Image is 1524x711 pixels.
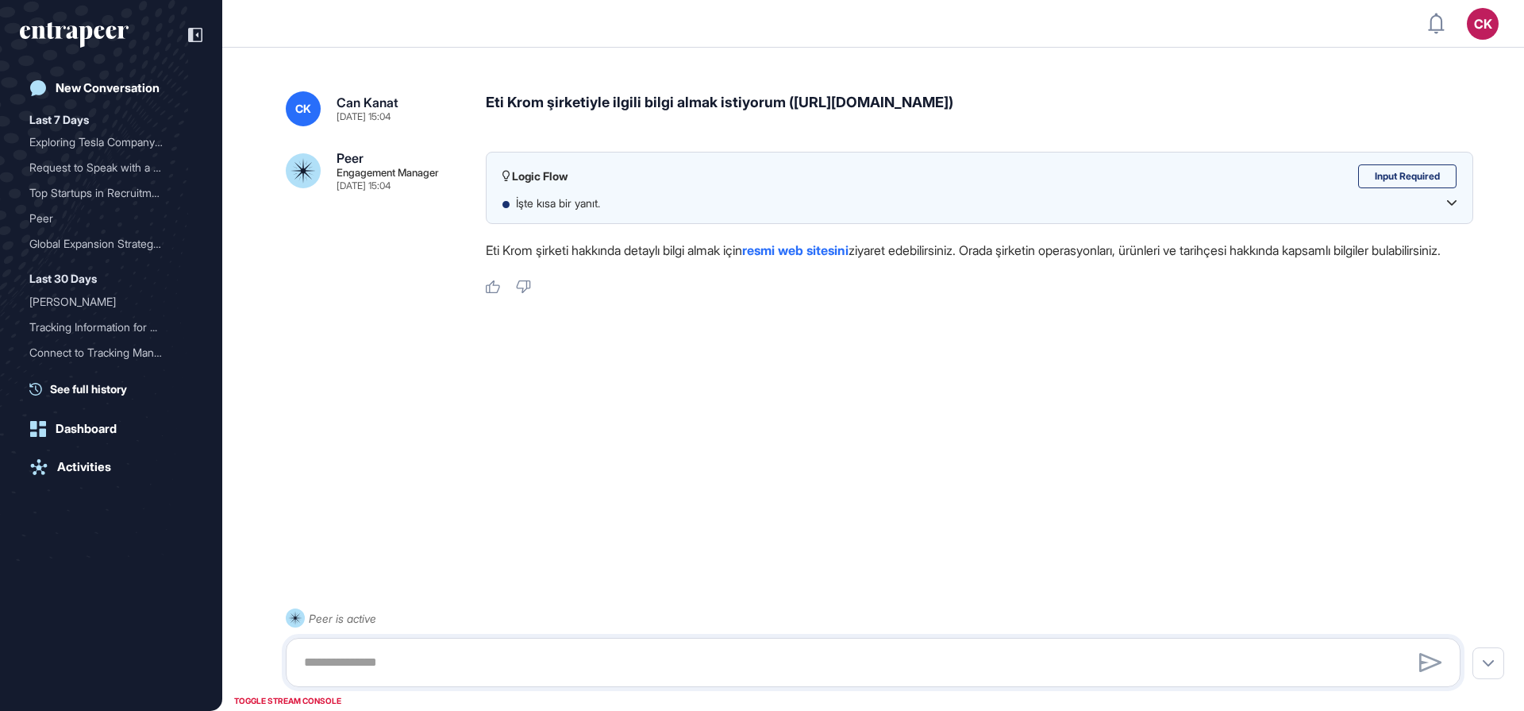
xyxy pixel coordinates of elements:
[29,129,180,155] div: Exploring Tesla Company P...
[309,609,376,628] div: Peer is active
[29,315,180,340] div: Tracking Information for ...
[486,91,1473,126] div: Eti Krom şirketiyle ilgili bilgi almak istiyorum ([URL][DOMAIN_NAME])
[516,195,616,211] p: İşte kısa bir yanıt.
[230,691,345,711] div: TOGGLE STREAM CONSOLE
[29,180,193,206] div: Top Startups in Recruitment Technology
[1467,8,1499,40] button: CK
[57,460,111,474] div: Activities
[29,206,180,231] div: Peer
[337,181,391,191] div: [DATE] 15:04
[56,422,117,436] div: Dashboard
[29,206,193,231] div: Peer
[486,240,1473,261] p: Eti Krom şirketi hakkında detaylı bilgi almak için ziyaret edebilirsiniz. Orada şirketin operasyo...
[337,96,398,109] div: Can Kanat
[1358,164,1457,188] div: Input Required
[742,242,849,258] a: resmi web sitesini
[29,129,193,155] div: Exploring Tesla Company Profile
[29,289,193,315] div: Tracy
[29,315,193,340] div: Tracking Information for Vercel
[29,340,193,365] div: Connect to Tracking Manager
[50,381,127,397] span: See full history
[29,365,193,391] div: Tracy
[29,381,202,397] a: See full history
[29,110,89,129] div: Last 7 Days
[29,340,180,365] div: Connect to Tracking Manag...
[295,102,311,115] span: CK
[502,168,568,184] div: Logic Flow
[29,289,180,315] div: [PERSON_NAME]
[29,269,97,288] div: Last 30 Days
[56,81,160,95] div: New Conversation
[29,155,180,180] div: Request to Speak with a S...
[20,451,202,483] a: Activities
[20,72,202,104] a: New Conversation
[20,413,202,445] a: Dashboard
[337,168,439,178] div: Engagement Manager
[29,231,180,257] div: Global Expansion Strategy...
[29,231,193,257] div: Global Expansion Strategy for Paşabahçe and Nude Glass: Customer Insights and Market Analysis
[337,112,391,122] div: [DATE] 15:04
[29,365,180,391] div: [PERSON_NAME]
[29,180,180,206] div: Top Startups in Recruitme...
[29,155,193,180] div: Request to Speak with a Scout Manager
[20,22,129,48] div: entrapeer-logo
[337,152,364,164] div: Peer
